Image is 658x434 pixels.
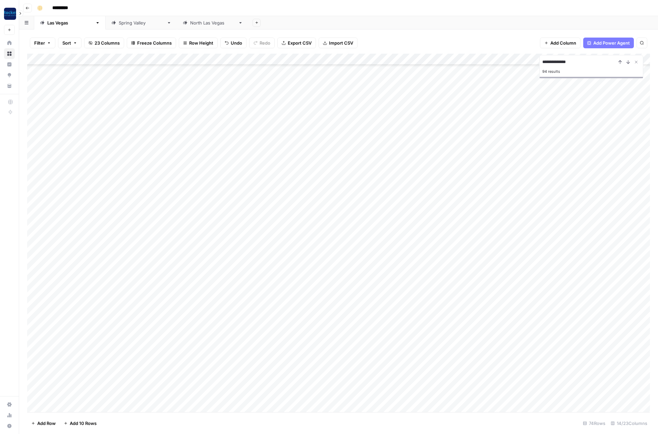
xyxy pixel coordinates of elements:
[179,38,218,48] button: Row Height
[277,38,316,48] button: Export CSV
[632,58,640,66] button: Close Search
[220,38,246,48] button: Undo
[583,38,634,48] button: Add Power Agent
[288,40,312,46] span: Export CSV
[189,40,213,46] span: Row Height
[95,40,120,46] span: 23 Columns
[190,19,235,26] div: [GEOGRAPHIC_DATA]
[616,58,624,66] button: Previous Result
[127,38,176,48] button: Freeze Columns
[34,40,45,46] span: Filter
[34,16,106,30] a: [GEOGRAPHIC_DATA]
[542,67,640,75] div: 94 results
[4,70,15,80] a: Opportunities
[58,38,81,48] button: Sort
[329,40,353,46] span: Import CSV
[62,40,71,46] span: Sort
[249,38,275,48] button: Redo
[4,80,15,91] a: Your Data
[37,420,56,427] span: Add Row
[137,40,172,46] span: Freeze Columns
[4,38,15,48] a: Home
[177,16,249,30] a: [GEOGRAPHIC_DATA]
[260,40,270,46] span: Redo
[608,418,650,429] div: 14/23 Columns
[319,38,358,48] button: Import CSV
[84,38,124,48] button: 23 Columns
[550,40,576,46] span: Add Column
[119,19,164,26] div: [GEOGRAPHIC_DATA]
[4,5,15,22] button: Workspace: Rocket Pilots
[540,38,581,48] button: Add Column
[4,48,15,59] a: Browse
[4,421,15,431] button: Help + Support
[593,40,630,46] span: Add Power Agent
[70,420,97,427] span: Add 10 Rows
[4,59,15,70] a: Insights
[4,410,15,421] a: Usage
[27,418,60,429] button: Add Row
[106,16,177,30] a: [GEOGRAPHIC_DATA]
[30,38,55,48] button: Filter
[624,58,632,66] button: Next Result
[231,40,242,46] span: Undo
[580,418,608,429] div: 74 Rows
[4,8,16,20] img: Rocket Pilots Logo
[47,19,93,26] div: [GEOGRAPHIC_DATA]
[4,399,15,410] a: Settings
[60,418,101,429] button: Add 10 Rows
